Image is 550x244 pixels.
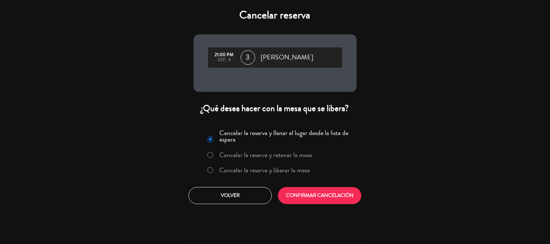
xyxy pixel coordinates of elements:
[189,187,272,204] button: Volver
[194,9,357,22] h4: Cancelar reserva
[212,52,237,58] div: 21:00 PM
[278,187,361,204] button: CONFIRMAR CANCELACIÓN
[194,103,357,114] div: ¿Qué desea hacer con la mesa que se libera?
[261,52,314,63] span: [PERSON_NAME]
[219,130,352,143] label: Cancelar la reserva y llenar el lugar desde la lista de espera
[212,58,237,63] div: sep., 6
[219,167,310,173] label: Cancelar la reserva y liberar la mesa
[241,50,255,65] span: 3
[219,152,312,158] label: Cancelar la reserva y retener la mesa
